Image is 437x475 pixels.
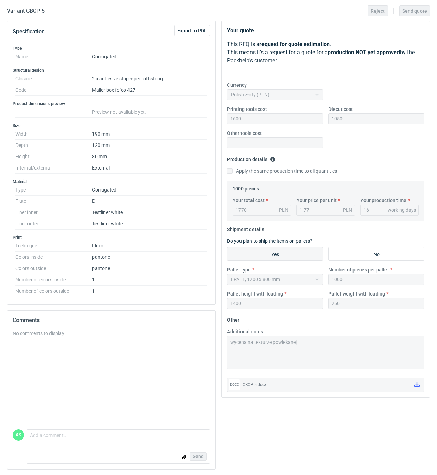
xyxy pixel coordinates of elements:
label: Number of pieces per pallet [328,266,389,273]
dt: Closure [15,73,92,84]
label: Other tools cost [227,130,262,137]
label: Do you plan to ship the items on pallets? [227,238,312,244]
legend: Production details [227,154,276,162]
strong: Your quote [227,27,254,34]
h2: Variant CBCP - 5 [7,7,45,15]
div: CBCP-5.docx [243,381,409,388]
dt: Type [15,184,92,196]
label: Printing tools cost [227,106,267,113]
dt: Internal/external [15,162,92,174]
figcaption: AŚ [13,429,24,441]
label: Currency [227,82,247,89]
dd: pantone [92,252,207,263]
dd: Mailer box fefco 427 [92,84,207,96]
p: This RFQ is a . This means it's a request for a quote for a by the Packhelp's customer. [227,40,424,65]
dd: 80 mm [92,151,207,162]
dd: 190 mm [92,128,207,140]
dd: Corrugated [92,184,207,196]
label: Pallet type [227,266,251,273]
dd: 1 [92,286,207,294]
dd: pantone [92,263,207,274]
dt: Depth [15,140,92,151]
dd: E [92,196,207,207]
span: Reject [371,9,385,13]
label: Pallet weight with loading [328,290,385,297]
h3: Structural design [13,68,210,73]
dd: Testliner white [92,218,207,230]
label: Your production time [360,197,406,204]
label: Additional notes [227,328,263,335]
textarea: wycena na tekturze powlekanej [227,336,424,369]
div: docx [229,379,240,390]
button: Export to PDF [174,25,210,36]
label: Apply the same production time to all quantities [227,167,337,174]
h2: Comments [13,316,210,324]
strong: request for quote estimation [259,41,330,47]
dd: Testliner white [92,207,207,218]
span: Export to PDF [177,28,207,33]
button: Send [190,452,207,461]
span: Preview not available yet. [92,109,146,115]
button: Reject [368,5,388,16]
legend: Shipment details [227,224,264,232]
div: working days [388,207,416,213]
button: Specification [13,23,45,40]
strong: production NOT yet approved [328,49,400,56]
dt: Width [15,128,92,140]
dd: Flexo [92,240,207,252]
dd: External [92,162,207,174]
dt: Number of colors outside [15,286,92,294]
label: Pallet height with loading [227,290,283,297]
span: Send [193,454,204,459]
legend: Other [227,314,239,323]
dt: Colors outside [15,263,92,274]
label: Diecut cost [328,106,353,113]
dt: Technique [15,240,92,252]
dd: 1 [92,274,207,286]
dt: Liner outer [15,218,92,230]
div: PLN [279,207,288,213]
dt: Height [15,151,92,162]
div: PLN [343,207,352,213]
div: No comments to display [13,330,210,337]
h3: Type [13,46,210,51]
h3: Product dimensions preview [13,101,210,106]
h3: Size [13,123,210,128]
dt: Flute [15,196,92,207]
dd: 2 x adhesive strip + peel off string [92,73,207,84]
dt: Code [15,84,92,96]
div: Adrian Świerżewski [13,429,24,441]
label: Your price per unit [296,197,337,204]
dt: Liner inner [15,207,92,218]
dt: Number of colors inside [15,274,92,286]
dd: Corrugated [92,51,207,62]
button: Send quote [399,5,430,16]
span: Send quote [402,9,427,13]
h3: Print [13,235,210,240]
dt: Colors inside [15,252,92,263]
dd: 120 mm [92,140,207,151]
dt: Name [15,51,92,62]
legend: 1000 pieces [233,183,259,192]
label: Your total cost [233,197,265,204]
h3: Material [13,179,210,184]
